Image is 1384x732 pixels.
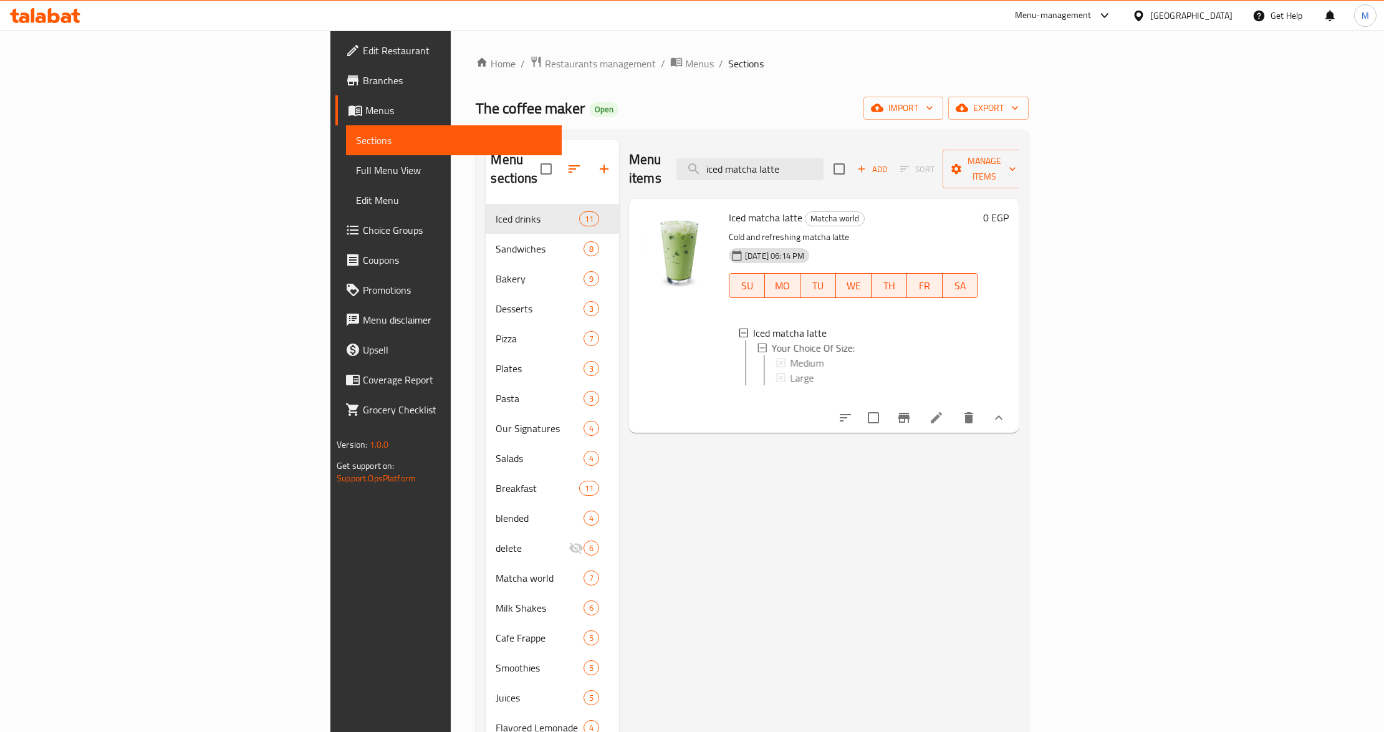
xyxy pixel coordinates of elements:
[929,410,944,425] a: Edit menu item
[486,354,619,383] div: Plates3
[719,56,723,71] li: /
[661,56,665,71] li: /
[584,690,599,705] div: items
[346,125,562,155] a: Sections
[335,215,562,245] a: Choice Groups
[584,391,599,406] div: items
[584,361,599,376] div: items
[740,250,809,262] span: [DATE] 06:14 PM
[363,282,552,297] span: Promotions
[486,413,619,443] div: Our Signatures4
[337,458,394,474] span: Get support on:
[496,481,579,496] div: Breakfast
[852,160,892,179] span: Add item
[569,541,584,556] svg: Inactive section
[685,56,714,71] span: Menus
[580,213,598,225] span: 11
[873,100,933,116] span: import
[486,294,619,324] div: Desserts3
[772,340,855,355] span: Your Choice Of Size:
[356,133,552,148] span: Sections
[496,600,583,615] span: Milk Shakes
[629,150,661,188] h2: Menu items
[496,271,583,286] div: Bakery
[496,511,583,526] span: blended
[337,436,367,453] span: Version:
[363,402,552,417] span: Grocery Checklist
[335,305,562,335] a: Menu disclaimer
[584,542,598,554] span: 6
[584,363,598,375] span: 3
[559,154,589,184] span: Sort sections
[486,653,619,683] div: Smoothies5
[363,253,552,267] span: Coupons
[800,273,836,298] button: TU
[584,421,599,436] div: items
[496,301,583,316] span: Desserts
[584,511,599,526] div: items
[545,56,656,71] span: Restaurants management
[363,43,552,58] span: Edit Restaurant
[765,273,800,298] button: MO
[877,277,902,295] span: TH
[533,156,559,182] span: Select all sections
[639,209,719,289] img: Iced matcha latte
[729,229,978,245] p: Cold and refreshing matcha latte
[830,403,860,433] button: sort-choices
[346,155,562,185] a: Full Menu View
[530,55,656,72] a: Restaurants management
[584,662,598,674] span: 5
[584,273,598,285] span: 9
[486,234,619,264] div: Sandwiches8
[496,690,583,705] span: Juices
[863,97,943,120] button: import
[486,623,619,653] div: Cafe Frappe5
[855,162,889,176] span: Add
[486,503,619,533] div: blended4
[584,600,599,615] div: items
[496,211,579,226] span: Iced drinks
[496,331,583,346] div: Pizza
[584,571,599,585] div: items
[335,335,562,365] a: Upsell
[805,211,864,226] span: Matcha world
[486,204,619,234] div: Iced drinks11
[584,630,599,645] div: items
[335,95,562,125] a: Menus
[476,55,1028,72] nav: breadcrumb
[584,541,599,556] div: items
[496,630,583,645] span: Cafe Frappe
[584,243,598,255] span: 8
[337,470,416,486] a: Support.OpsPlatform
[860,405,887,431] span: Select to update
[670,55,714,72] a: Menus
[836,273,872,298] button: WE
[496,391,583,406] span: Pasta
[496,421,583,436] span: Our Signatures
[584,692,598,704] span: 5
[590,104,618,115] span: Open
[335,36,562,65] a: Edit Restaurant
[584,271,599,286] div: items
[984,403,1014,433] button: show more
[584,423,598,435] span: 4
[983,209,1009,226] h6: 0 EGP
[584,331,599,346] div: items
[496,451,583,466] span: Salads
[734,277,760,295] span: SU
[496,361,583,376] div: Plates
[1362,9,1369,22] span: M
[486,533,619,563] div: delete6
[335,395,562,425] a: Grocery Checklist
[584,572,598,584] span: 7
[584,602,598,614] span: 6
[584,303,598,315] span: 3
